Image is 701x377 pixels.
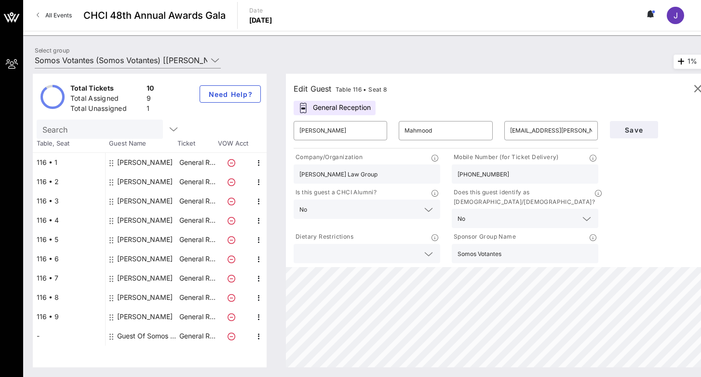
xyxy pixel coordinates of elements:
[178,211,216,230] p: General R…
[510,123,592,138] input: Email*
[249,15,272,25] p: [DATE]
[178,307,216,326] p: General R…
[216,139,250,148] span: VOW Acct
[667,7,684,24] div: J
[610,121,658,138] button: Save
[178,249,216,269] p: General R…
[294,200,440,219] div: No
[299,206,307,213] div: No
[117,269,173,288] div: Carla Rivas-D'Amico
[178,153,216,172] p: General R…
[117,326,178,346] div: Guest Of Somos Votantes
[294,101,376,115] div: General Reception
[70,104,143,116] div: Total Unassigned
[200,85,261,103] button: Need Help?
[294,152,363,162] p: Company/Organization
[70,83,143,95] div: Total Tickets
[33,139,105,148] span: Table, Seat
[404,123,486,138] input: Last Name*
[249,6,272,15] p: Date
[147,94,154,106] div: 9
[117,230,173,249] div: Laura Hernandez
[31,8,78,23] a: All Events
[33,211,105,230] div: 116 • 4
[33,269,105,288] div: 116 • 7
[178,288,216,307] p: General R…
[33,230,105,249] div: 116 • 5
[299,123,381,138] input: First Name*
[105,139,177,148] span: Guest Name
[208,90,253,98] span: Need Help?
[147,83,154,95] div: 10
[117,153,173,172] div: Melissa Morales
[452,152,559,162] p: Mobile Number (for Ticket Delivery)
[178,230,216,249] p: General R…
[117,249,173,269] div: Emmy Ruiz
[618,126,650,134] span: Save
[33,153,105,172] div: 116 • 1
[70,94,143,106] div: Total Assigned
[117,307,173,326] div: Natalie Montelongo
[117,288,173,307] div: Sarah Mahmood
[117,172,173,191] div: Joe Gallant
[33,307,105,326] div: 116 • 9
[45,12,72,19] span: All Events
[117,191,173,211] div: Miguel Avitia
[294,232,353,242] p: Dietary Restrictions
[33,288,105,307] div: 116 • 8
[458,215,465,222] div: No
[674,11,678,20] span: J
[35,47,69,54] label: Select group
[178,191,216,211] p: General R…
[452,188,595,207] p: Does this guest identify as [DEMOGRAPHIC_DATA]/[DEMOGRAPHIC_DATA]?
[294,188,377,198] p: Is this guest a CHCI Alumni?
[117,211,173,230] div: Emmanuelle Leal-Santillan
[452,232,516,242] p: Sponsor Group Name
[147,104,154,116] div: 1
[178,172,216,191] p: General R…
[177,139,216,148] span: Ticket
[452,209,598,228] div: No
[178,326,216,346] p: General R…
[33,249,105,269] div: 116 • 6
[33,191,105,211] div: 116 • 3
[33,326,105,346] div: -
[33,172,105,191] div: 116 • 2
[294,82,387,95] div: Edit Guest
[178,269,216,288] p: General R…
[336,86,387,93] span: Table 116 • Seat 8
[83,8,226,23] span: CHCI 48th Annual Awards Gala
